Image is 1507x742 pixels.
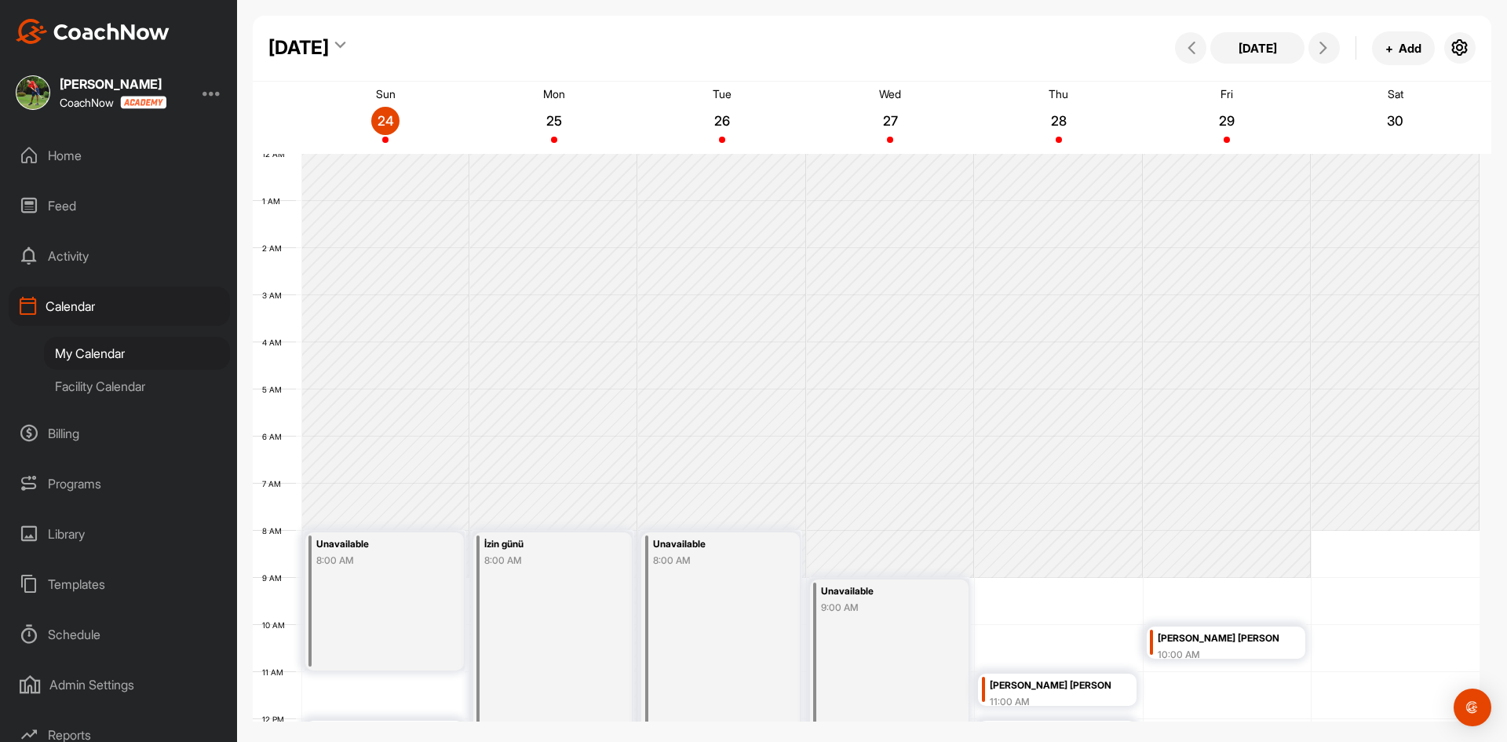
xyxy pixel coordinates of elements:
p: Tue [713,87,732,101]
div: 11:00 AM [990,695,1111,709]
div: 8:00 AM [653,554,774,568]
p: 27 [876,113,904,129]
p: Fri [1221,87,1233,101]
p: 30 [1381,113,1410,129]
p: Sun [376,87,396,101]
p: 28 [1045,113,1073,129]
div: Calendar [9,287,230,326]
div: Admin Settings [9,665,230,704]
p: 24 [371,113,400,129]
div: 5 AM [253,385,297,394]
a: August 30, 2025 [1312,82,1480,154]
p: 26 [708,113,736,129]
p: 25 [540,113,568,129]
div: 8:00 AM [484,554,605,568]
div: [PERSON_NAME] [60,78,166,90]
div: Library [9,514,230,554]
div: 8:00 AM [316,554,437,568]
div: 4 AM [253,338,297,347]
div: 1 AM [253,196,296,206]
div: 10:00 AM [1158,648,1279,662]
img: square_0221d115ea49f605d8705f6c24cfd99a.jpg [16,75,50,110]
div: Open Intercom Messenger [1454,689,1491,726]
a: August 24, 2025 [301,82,469,154]
div: 10 AM [253,620,301,630]
div: Feed [9,186,230,225]
div: Home [9,136,230,175]
button: +Add [1372,31,1435,65]
div: 9:00 AM [821,601,942,615]
p: Sat [1388,87,1403,101]
div: Programs [9,464,230,503]
div: 12 AM [253,149,301,159]
div: 7 AM [253,479,297,488]
a: August 27, 2025 [806,82,974,154]
div: İzin günü [484,535,605,554]
a: August 25, 2025 [469,82,637,154]
a: August 26, 2025 [638,82,806,154]
div: Unavailable [821,583,942,601]
div: CoachNow [60,96,166,109]
a: August 28, 2025 [975,82,1143,154]
div: Schedule [9,615,230,654]
div: 6 AM [253,432,297,441]
div: [DATE] [268,34,329,62]
button: [DATE] [1210,32,1304,64]
div: 9 AM [253,573,297,583]
div: [PERSON_NAME] [PERSON_NAME] [1158,630,1279,648]
div: 11 AM [253,667,299,677]
div: Unavailable [653,535,774,554]
p: Thu [1049,87,1068,101]
img: CoachNow acadmey [120,96,166,109]
div: [PERSON_NAME] [PERSON_NAME] [990,677,1111,695]
div: 12 PM [253,715,300,724]
div: My Calendar [44,337,230,370]
p: 29 [1213,113,1241,129]
div: 8 AM [253,526,297,535]
a: August 29, 2025 [1143,82,1311,154]
div: 2 AM [253,243,297,253]
div: Facility Calendar [44,370,230,403]
img: CoachNow [16,19,170,44]
p: Wed [879,87,901,101]
div: Unavailable [316,535,437,554]
div: Billing [9,414,230,453]
div: Activity [9,236,230,276]
span: + [1385,40,1393,57]
div: Templates [9,565,230,604]
p: Mon [543,87,565,101]
div: 3 AM [253,291,297,300]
